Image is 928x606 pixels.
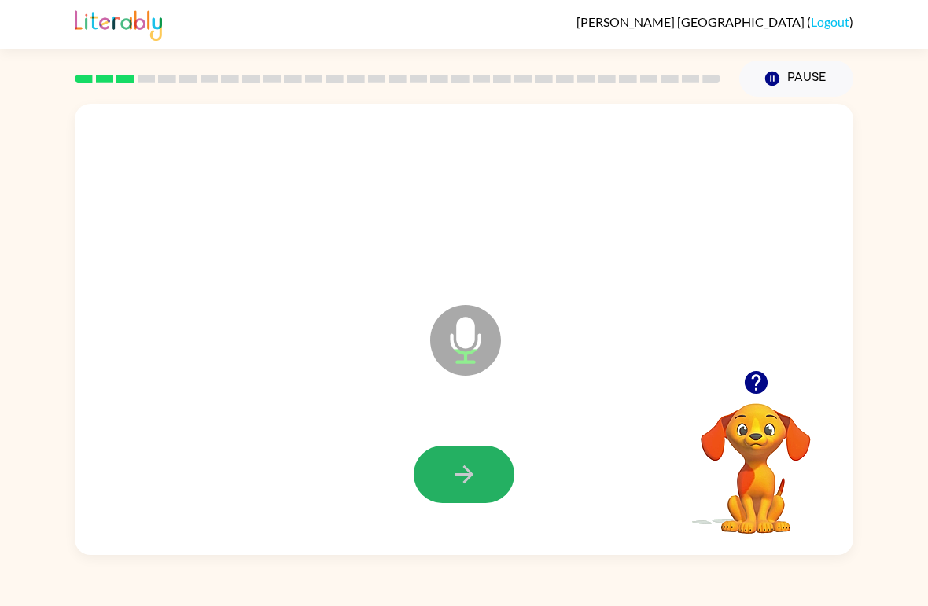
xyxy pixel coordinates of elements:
span: [PERSON_NAME] [GEOGRAPHIC_DATA] [576,14,807,29]
button: Pause [739,61,853,97]
video: Your browser must support playing .mp4 files to use Literably. Please try using another browser. [677,379,834,536]
img: Literably [75,6,162,41]
div: ( ) [576,14,853,29]
a: Logout [811,14,849,29]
